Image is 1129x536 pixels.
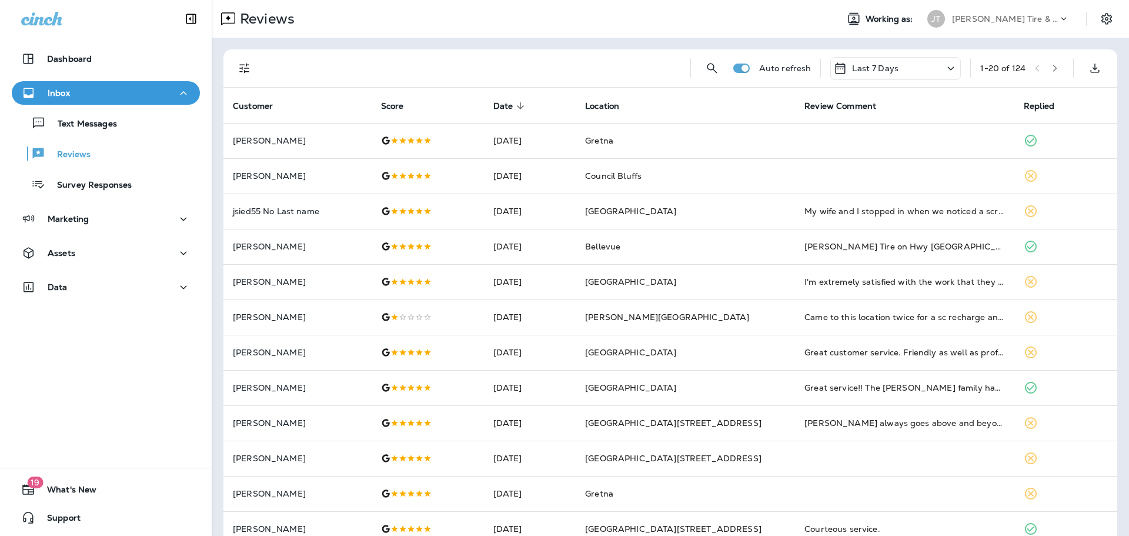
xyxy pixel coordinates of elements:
span: Support [35,513,81,527]
p: jsied55 No Last name [233,207,362,216]
span: Replied [1024,101,1054,111]
button: Text Messages [12,111,200,135]
p: [PERSON_NAME] [233,454,362,463]
div: My wife and I stopped in when we noticed a screw in one of the tires. The mechanics were fast and... [804,205,1005,217]
span: [GEOGRAPHIC_DATA] [585,382,676,393]
button: Settings [1096,8,1117,29]
div: Great service!! The Jensen family had always been good to us. I worked at a couple different loca... [804,382,1005,394]
div: Courteous service. [804,523,1005,535]
button: Data [12,275,200,299]
button: Inbox [12,81,200,105]
td: [DATE] [484,476,576,511]
p: Inbox [48,88,70,98]
button: Search Reviews [700,56,724,80]
span: Location [585,101,619,111]
p: [PERSON_NAME] [233,312,362,322]
td: [DATE] [484,194,576,229]
button: Marketing [12,207,200,231]
span: [GEOGRAPHIC_DATA] [585,277,676,287]
td: [DATE] [484,441,576,476]
span: Bellevue [585,241,620,252]
span: [GEOGRAPHIC_DATA] [585,206,676,217]
span: Review Comment [804,101,876,111]
span: Score [381,101,404,111]
span: [GEOGRAPHIC_DATA][STREET_ADDRESS] [585,453,761,464]
p: [PERSON_NAME] [233,524,362,534]
button: Collapse Sidebar [175,7,208,31]
p: [PERSON_NAME] [233,171,362,181]
span: Gretna [585,135,613,146]
button: Dashboard [12,47,200,71]
span: 19 [27,477,43,488]
td: [DATE] [484,335,576,370]
span: Date [493,101,529,111]
span: [GEOGRAPHIC_DATA][STREET_ADDRESS] [585,418,761,428]
p: Auto refresh [759,64,811,73]
p: Survey Responses [45,180,132,191]
span: Date [493,101,513,111]
p: Reviews [235,10,295,28]
span: [PERSON_NAME][GEOGRAPHIC_DATA] [585,312,749,322]
p: Last 7 Days [852,64,898,73]
div: I'm extremely satisfied with the work that they provided great price very friendly and knowledgea... [804,276,1005,288]
span: [GEOGRAPHIC_DATA][STREET_ADDRESS] [585,524,761,534]
td: [DATE] [484,158,576,194]
p: Marketing [48,214,89,224]
button: Support [12,506,200,530]
p: Dashboard [47,54,92,64]
button: Assets [12,241,200,265]
div: 1 - 20 of 124 [980,64,1026,73]
span: Customer [233,101,273,111]
p: [PERSON_NAME] [233,242,362,251]
p: [PERSON_NAME] [233,277,362,287]
p: Data [48,282,68,292]
p: Text Messages [46,119,117,130]
span: Customer [233,101,288,111]
span: Review Comment [804,101,891,111]
p: [PERSON_NAME] [233,383,362,392]
p: [PERSON_NAME] [233,489,362,498]
button: Reviews [12,141,200,166]
p: [PERSON_NAME] [233,348,362,357]
div: Came to this location twice for a sc recharge and new tires.... the ac doesn't blow cold at all. ... [804,311,1005,323]
td: [DATE] [484,229,576,264]
td: [DATE] [484,299,576,335]
p: Assets [48,248,75,258]
td: [DATE] [484,370,576,405]
td: [DATE] [484,264,576,299]
span: Location [585,101,634,111]
span: [GEOGRAPHIC_DATA] [585,347,676,358]
span: Council Bluffs [585,171,642,181]
button: Filters [233,56,256,80]
p: [PERSON_NAME] Tire & Auto [952,14,1058,24]
button: Export as CSV [1083,56,1107,80]
div: JT [927,10,945,28]
span: Replied [1024,101,1070,111]
button: Survey Responses [12,172,200,197]
p: Reviews [45,149,91,161]
td: [DATE] [484,123,576,158]
button: 19What's New [12,478,200,501]
span: What's New [35,485,96,499]
div: Shawn always goes above and beyond for his customers. He’s the reason we keep going back! [804,417,1005,429]
span: Gretna [585,488,613,499]
span: Score [381,101,419,111]
p: [PERSON_NAME] [233,136,362,145]
span: Working as: [866,14,916,24]
div: Jensen Tire on Hwy 370 & 42nd Street always are friendly & helpful. Very professional! Thank You ... [804,241,1005,252]
p: [PERSON_NAME] [233,418,362,428]
div: Great customer service. Friendly as well as professional. They completed my tire installation qui... [804,347,1005,358]
td: [DATE] [484,405,576,441]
